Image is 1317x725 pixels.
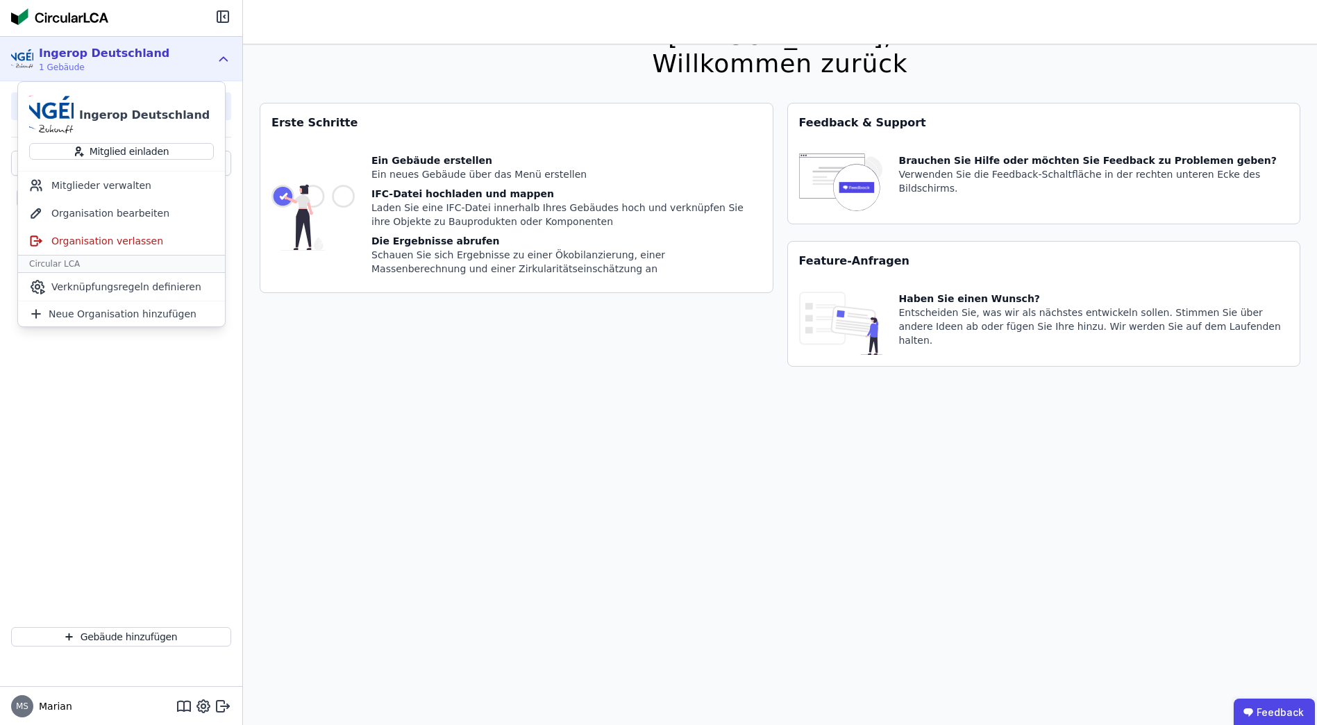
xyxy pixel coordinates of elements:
[899,306,1289,347] div: Entscheiden Sie, was wir als nächstes entwickeln sollen. Stimmen Sie über andere Ideen ab oder fü...
[260,103,773,142] div: Erste Schritte
[18,255,225,273] div: Circular LCA
[11,8,108,25] img: Concular
[18,227,225,255] div: Organisation verlassen
[18,199,225,227] div: Organisation bearbeiten
[788,242,1300,281] div: Feature-Anfragen
[29,93,74,137] img: Ingerop Deutschland
[271,153,355,281] img: getting_started_tile-DrF_GRSv.svg
[788,103,1300,142] div: Feedback & Support
[11,627,231,647] button: Gebäude hinzufügen
[371,167,762,181] div: Ein neues Gebäude über das Menü erstellen
[899,153,1289,167] div: Brauchen Sie Hilfe oder möchten Sie Feedback zu Problemen geben?
[371,187,762,201] div: IFC-Datei hochladen und mappen
[899,167,1289,195] div: Verwenden Sie die Feedback-Schaltfläche in der rechten unteren Ecke des Bildschirms.
[652,50,907,78] div: Willkommen zurück
[899,292,1289,306] div: Haben Sie einen Wunsch?
[799,292,882,355] img: feature_request_tile-UiXE1qGU.svg
[371,234,762,248] div: Die Ergebnisse abrufen
[33,699,72,713] span: Marian
[799,153,882,212] img: feedback-icon-HCTs5lye.svg
[79,107,210,124] div: Ingerop Deutschland
[16,702,28,710] span: MS
[39,45,169,62] div: Ingerop Deutschland
[39,62,169,73] span: 1 Gebäude
[18,172,225,199] div: Mitglieder verwalten
[11,48,33,70] img: Ingerop Deutschland
[49,307,196,321] span: Neue Organisation hinzufügen
[51,280,201,294] span: Verknüpfungsregeln definieren
[371,248,762,276] div: Schauen Sie sich Ergebnisse zu einer Ökobilanzierung, einer Massenberechnung und einer Zirkularit...
[371,201,762,228] div: Laden Sie eine IFC-Datei innerhalb Ihres Gebäudes hoch und verknüpfen Sie ihre Objekte zu Bauprod...
[29,143,214,160] button: Mitglied einladen
[371,153,762,167] div: Ein Gebäude erstellen
[17,190,33,206] div: B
